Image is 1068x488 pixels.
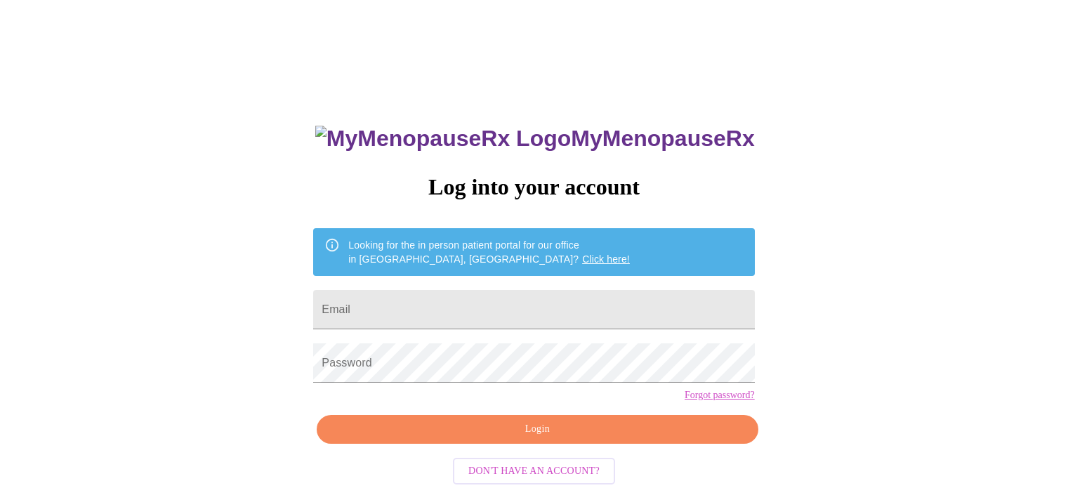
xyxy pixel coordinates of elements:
button: Don't have an account? [453,458,615,485]
a: Click here! [582,253,630,265]
div: Looking for the in person patient portal for our office in [GEOGRAPHIC_DATA], [GEOGRAPHIC_DATA]? [348,232,630,272]
span: Don't have an account? [468,463,600,480]
h3: MyMenopauseRx [315,126,755,152]
img: MyMenopauseRx Logo [315,126,571,152]
button: Login [317,415,758,444]
span: Login [333,421,741,438]
h3: Log into your account [313,174,754,200]
a: Forgot password? [685,390,755,401]
a: Don't have an account? [449,463,619,475]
